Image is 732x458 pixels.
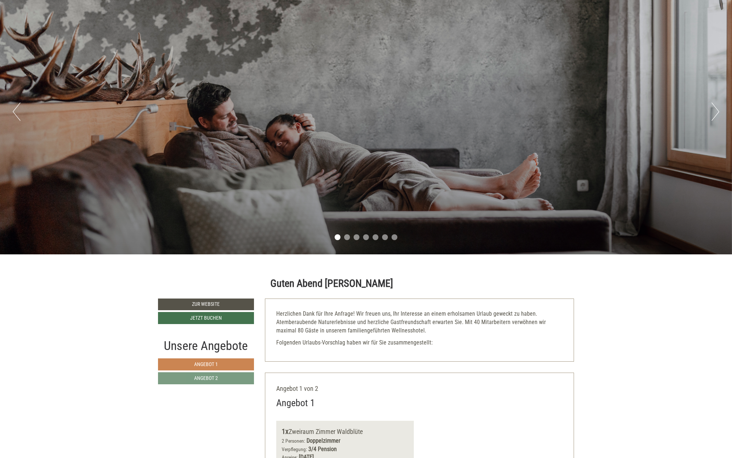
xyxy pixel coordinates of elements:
b: 1x [282,427,289,436]
b: 3/4 Pension [308,446,337,453]
button: Next [712,103,719,121]
a: Jetzt buchen [158,312,254,324]
button: Previous [13,103,20,121]
span: Angebot 1 [194,361,218,367]
h1: Guten Abend [PERSON_NAME] [270,278,393,289]
div: Angebot 1 [276,396,315,410]
span: Angebot 1 von 2 [276,385,318,392]
div: Unsere Angebote [158,337,254,355]
p: Folgenden Urlaubs-Vorschlag haben wir für Sie zusammengestellt: [276,339,563,347]
div: Zweiraum Zimmer Waldblüte [282,426,409,437]
span: Angebot 2 [194,375,218,381]
p: Herzlichen Dank für Ihre Anfrage! Wir freuen uns, Ihr Interesse an einem erholsamen Urlaub geweck... [276,310,563,335]
a: Zur Website [158,299,254,310]
small: Verpflegung: [282,446,307,452]
small: 2 Personen: [282,438,305,444]
b: Doppelzimmer [307,437,340,444]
